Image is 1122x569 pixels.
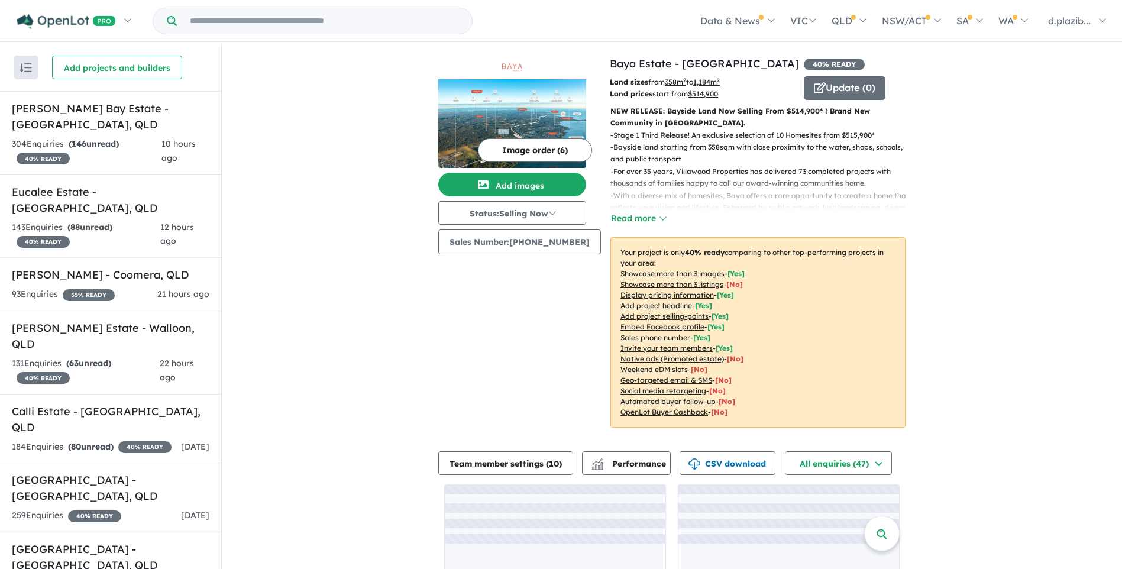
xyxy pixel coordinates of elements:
h5: [PERSON_NAME] - Coomera , QLD [12,267,209,283]
span: [No] [709,386,726,395]
h5: [PERSON_NAME] Bay Estate - [GEOGRAPHIC_DATA] , QLD [12,101,209,132]
u: OpenLot Buyer Cashback [620,408,708,416]
u: Add project selling-points [620,312,709,321]
sup: 2 [717,77,720,83]
u: Display pricing information [620,290,714,299]
u: Sales phone number [620,333,690,342]
span: [ Yes ] [693,333,710,342]
span: 40 % READY [17,372,70,384]
span: 146 [72,138,86,149]
sup: 2 [683,77,686,83]
button: Image order (6) [478,138,592,162]
u: Native ads (Promoted estate) [620,354,724,363]
p: - Bayside land starting from 358sqm with close proximity to the water, shops, schools, and public... [610,141,915,166]
button: Status:Selling Now [438,201,586,225]
span: 80 [71,441,81,452]
u: Embed Facebook profile [620,322,704,331]
u: 358 m [665,77,686,86]
span: Performance [593,458,666,469]
strong: ( unread) [67,222,112,232]
button: Team member settings (10) [438,451,573,475]
p: - For over 35 years, Villawood Properties has delivered 73 completed projects with thousands of f... [610,166,915,190]
span: 88 [70,222,80,232]
span: [No] [715,376,732,384]
div: 184 Enquir ies [12,440,172,454]
img: sort.svg [20,63,32,72]
img: Baya Estate - Redland Bay [438,79,586,168]
p: from [610,76,795,88]
p: - With a diverse mix of homesites, Baya offers a rare opportunity to create a home that reflects ... [610,190,915,238]
span: [No] [719,397,735,406]
span: [ Yes ] [727,269,745,278]
strong: ( unread) [68,441,114,452]
span: 40 % READY [17,236,70,248]
span: [DATE] [181,510,209,520]
h5: [GEOGRAPHIC_DATA] - [GEOGRAPHIC_DATA] , QLD [12,472,209,504]
img: Baya Estate - Redland Bay Logo [443,60,581,75]
span: 35 % READY [63,289,115,301]
p: start from [610,88,795,100]
u: Automated buyer follow-up [620,397,716,406]
u: Social media retargeting [620,386,706,395]
span: 63 [69,358,79,368]
span: [ Yes ] [712,312,729,321]
button: All enquiries (47) [785,451,892,475]
div: 143 Enquir ies [12,221,160,249]
span: [No] [727,354,743,363]
button: Performance [582,451,671,475]
h5: Eucalee Estate - [GEOGRAPHIC_DATA] , QLD [12,184,209,216]
div: 304 Enquir ies [12,137,161,166]
span: 21 hours ago [157,289,209,299]
span: [ Yes ] [707,322,725,331]
div: 259 Enquir ies [12,509,121,523]
div: 93 Enquir ies [12,287,115,302]
span: [ No ] [726,280,743,289]
button: Add projects and builders [52,56,182,79]
span: [ Yes ] [695,301,712,310]
span: d.plazib... [1048,15,1091,27]
span: [DATE] [181,441,209,452]
p: - Stage 1 Third Release! An exclusive selection of 10 Homesites from $515,900* [610,130,915,141]
strong: ( unread) [66,358,111,368]
span: [ Yes ] [717,290,734,299]
span: 12 hours ago [160,222,194,247]
button: Add images [438,173,586,196]
span: 40 % READY [804,59,865,70]
p: Your project is only comparing to other top-performing projects in your area: - - - - - - - - - -... [610,237,906,428]
strong: ( unread) [69,138,119,149]
div: 131 Enquir ies [12,357,160,385]
button: Update (0) [804,76,885,100]
img: download icon [688,458,700,470]
u: Weekend eDM slots [620,365,688,374]
img: bar-chart.svg [591,462,603,470]
span: 40 % READY [17,153,70,164]
span: [No] [691,365,707,374]
b: 40 % ready [685,248,725,257]
button: CSV download [680,451,775,475]
img: line-chart.svg [592,458,603,465]
span: 22 hours ago [160,358,194,383]
h5: [PERSON_NAME] Estate - Walloon , QLD [12,320,209,352]
u: Showcase more than 3 listings [620,280,723,289]
span: 40 % READY [118,441,172,453]
h5: Calli Estate - [GEOGRAPHIC_DATA] , QLD [12,403,209,435]
u: 1,184 m [693,77,720,86]
b: Land prices [610,89,652,98]
img: Openlot PRO Logo White [17,14,116,29]
p: NEW RELEASE: Bayside Land Now Selling From $514,900* ! Brand New Community in [GEOGRAPHIC_DATA]. [610,105,906,130]
u: Add project headline [620,301,692,310]
u: $ 514,900 [688,89,718,98]
span: 10 hours ago [161,138,196,163]
u: Showcase more than 3 images [620,269,725,278]
u: Geo-targeted email & SMS [620,376,712,384]
button: Sales Number:[PHONE_NUMBER] [438,229,601,254]
span: 40 % READY [68,510,121,522]
span: [No] [711,408,727,416]
input: Try estate name, suburb, builder or developer [179,8,470,34]
button: Read more [610,212,666,225]
span: to [686,77,720,86]
span: 10 [549,458,559,469]
a: Baya Estate - Redland Bay LogoBaya Estate - Redland Bay [438,56,586,168]
b: Land sizes [610,77,648,86]
u: Invite your team members [620,344,713,353]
